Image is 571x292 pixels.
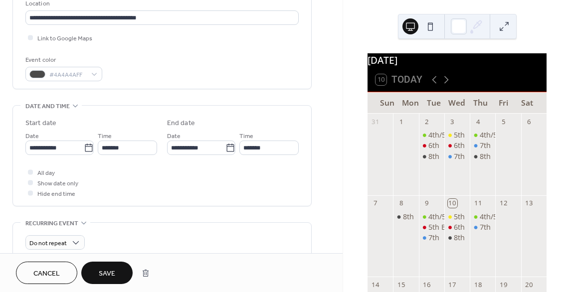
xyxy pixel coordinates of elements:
span: All day [37,168,55,178]
div: 5th Black/6th [419,222,444,232]
div: 3 [448,117,457,126]
span: Hide end time [37,189,75,199]
div: 8th [470,151,495,161]
div: 18 [473,281,482,290]
div: Tue [422,92,445,114]
div: 6th [444,222,470,232]
div: 7 [371,199,380,208]
div: 2 [422,117,431,126]
div: Wed [445,92,469,114]
div: 17 [448,281,457,290]
div: 15 [396,281,405,290]
div: Sat [515,92,539,114]
div: 20 [525,281,534,290]
span: Cancel [33,269,60,279]
div: 7th [419,233,444,243]
div: 6 [525,117,534,126]
span: Date and time [25,101,70,112]
span: Time [98,131,112,142]
div: 5 [499,117,508,126]
div: 4th/5th Silver [480,130,525,140]
span: Date [25,131,39,142]
div: [DATE] [368,53,547,68]
span: #4A4A4AFF [49,70,86,80]
div: 4th/5th Silver [470,130,495,140]
div: Sun [376,92,399,114]
div: 14 [371,281,380,290]
div: 12 [499,199,508,208]
div: 4th/5th Silver [470,212,495,222]
div: 19 [499,281,508,290]
div: 6th [419,141,444,150]
div: Mon [399,92,422,114]
div: 4th/5th Silver [480,212,525,222]
div: 4th/5th Silver [428,130,473,140]
div: 7th [428,233,439,243]
span: Date [167,131,181,142]
div: 8th [428,151,439,161]
div: 6th [454,222,465,232]
div: 6th [428,141,439,150]
div: 9 [422,199,431,208]
span: Save [99,269,115,279]
div: 11 [473,199,482,208]
div: 16 [422,281,431,290]
span: Link to Google Maps [37,33,92,44]
div: Event color [25,55,100,65]
div: 5th [454,212,465,222]
div: 13 [525,199,534,208]
div: 4th/5th Silver [428,212,473,222]
div: 7th [470,141,495,150]
span: Time [239,131,253,142]
div: 1 [396,117,405,126]
div: 8th [419,151,444,161]
div: 4th/5th Silver [419,212,444,222]
button: Cancel [16,262,77,284]
div: 7th [480,222,491,232]
div: 7th [470,222,495,232]
span: Do not repeat [29,238,67,249]
div: 8th [403,212,414,222]
div: Fri [492,92,516,114]
div: 10 [448,199,457,208]
div: 6th [444,141,470,150]
span: Show date only [37,178,78,189]
div: 7th [480,141,491,150]
div: 5th Black/6th [428,222,473,232]
div: Start date [25,118,56,129]
button: Save [81,262,133,284]
div: 7th [454,151,465,161]
div: 31 [371,117,380,126]
div: 7th [444,151,470,161]
div: Thu [469,92,492,114]
div: 8th [454,233,465,243]
div: 6th [454,141,465,150]
div: 5th [454,130,465,140]
span: Recurring event [25,218,78,229]
div: 8 [396,199,405,208]
div: 8th [393,212,418,222]
div: 4th/5th Silver [419,130,444,140]
div: 8th [444,233,470,243]
div: 5th [444,212,470,222]
div: 5th [444,130,470,140]
div: 8th [480,151,491,161]
div: End date [167,118,195,129]
div: 4 [473,117,482,126]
